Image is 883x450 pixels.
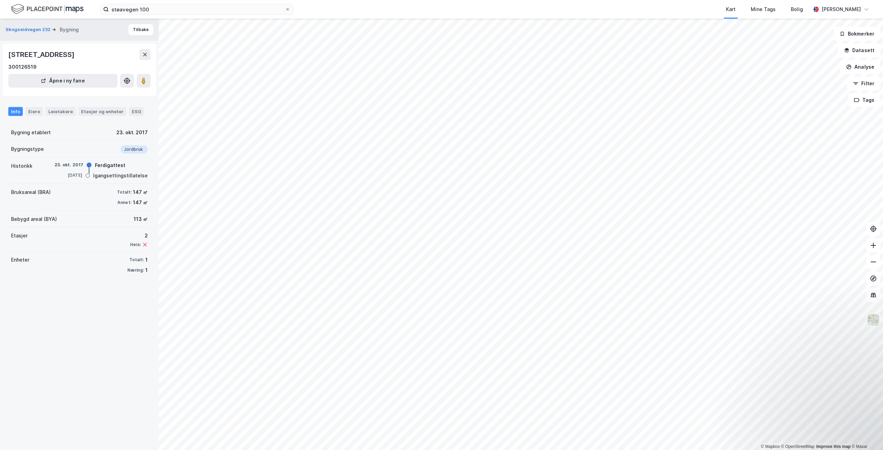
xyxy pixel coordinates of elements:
div: [DATE] [55,172,82,178]
div: Annet: [117,200,132,205]
div: Bruksareal (BRA) [11,188,51,196]
button: Åpne i ny fane [8,74,117,88]
button: Tilbake [128,24,153,35]
a: Improve this map [816,444,851,449]
div: Bygningstype [11,145,44,153]
div: 1 [145,256,148,264]
button: Tags [848,93,880,107]
div: Heis: [130,242,141,247]
div: Etasjer og enheter [81,108,124,115]
div: ESG [129,107,144,116]
div: 2 [130,232,148,240]
a: Mapbox [761,444,780,449]
div: Totalt: [117,189,132,195]
div: Leietakere [46,107,76,116]
div: 113 ㎡ [134,215,148,223]
button: Filter [847,77,880,90]
img: Z [867,313,880,326]
div: Info [8,107,23,116]
div: 1 [145,266,148,274]
div: Eiere [26,107,43,116]
div: Historikk [11,162,32,170]
div: 147 ㎡ [133,198,148,207]
button: Skogseidvegen 232 [6,26,52,33]
div: Enheter [11,256,29,264]
div: 300126519 [8,63,37,71]
div: Kart [726,5,736,13]
div: 147 ㎡ [133,188,148,196]
div: 23. okt. 2017 [116,128,148,137]
a: OpenStreetMap [781,444,815,449]
div: Bygning [60,26,79,34]
button: Analyse [840,60,880,74]
button: Datasett [838,43,880,57]
div: Næring: [127,267,144,273]
input: Søk på adresse, matrikkel, gårdeiere, leietakere eller personer [109,4,285,14]
div: Bebygd areal (BYA) [11,215,57,223]
div: [STREET_ADDRESS] [8,49,76,60]
div: Totalt: [129,257,144,263]
div: Bolig [791,5,803,13]
div: [PERSON_NAME] [822,5,861,13]
div: Mine Tags [751,5,776,13]
div: Igangsettingstillatelse [93,172,148,180]
div: 23. okt. 2017 [55,162,84,168]
div: Bygning etablert [11,128,51,137]
img: logo.f888ab2527a4732fd821a326f86c7f29.svg [11,3,84,15]
button: Bokmerker [834,27,880,41]
div: Ferdigattest [95,161,125,169]
div: Etasjer [11,232,28,240]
